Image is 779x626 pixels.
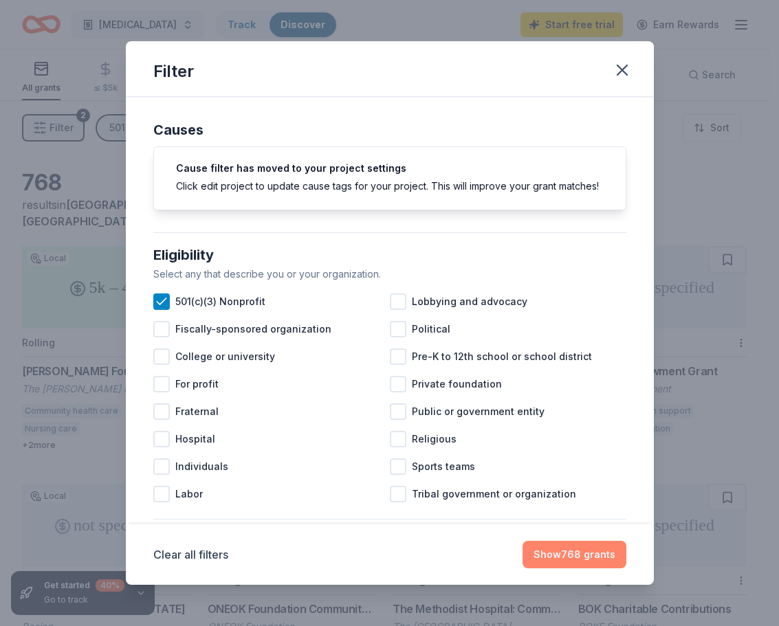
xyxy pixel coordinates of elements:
[153,60,194,82] div: Filter
[176,179,604,193] div: Click edit project to update cause tags for your project. This will improve your grant matches!
[412,403,545,420] span: Public or government entity
[412,348,592,365] span: Pre-K to 12th school or school district
[412,321,450,337] span: Political
[412,458,475,475] span: Sports teams
[175,321,331,337] span: Fiscally-sponsored organization
[175,403,219,420] span: Fraternal
[153,119,626,141] div: Causes
[153,244,626,266] div: Eligibility
[412,486,576,502] span: Tribal government or organization
[523,541,626,568] button: Show768 grants
[153,266,626,282] div: Select any that describe you or your organization.
[153,546,228,563] button: Clear all filters
[412,431,457,447] span: Religious
[175,458,228,475] span: Individuals
[412,293,527,310] span: Lobbying and advocacy
[175,348,275,365] span: College or university
[175,431,215,447] span: Hospital
[175,376,219,392] span: For profit
[412,376,502,392] span: Private foundation
[175,293,265,310] span: 501(c)(3) Nonprofit
[175,486,203,502] span: Labor
[176,164,604,173] h5: Cause filter has moved to your project settings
